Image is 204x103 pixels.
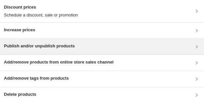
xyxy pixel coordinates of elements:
[4,27,35,33] h3: Increase prices
[4,4,78,11] h3: Discount prices
[4,59,114,65] h3: Add/remove products from online store sales channel
[4,12,78,18] p: Schedule a discount, sale or promotion
[4,75,69,82] h3: Add/remove tags from products
[4,43,75,49] h3: Publish and/or unpublish products
[4,91,36,98] h3: Delete products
